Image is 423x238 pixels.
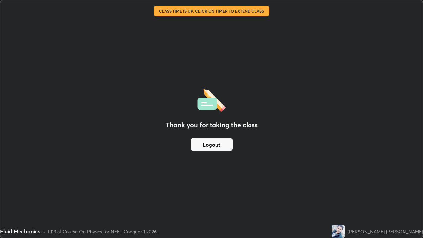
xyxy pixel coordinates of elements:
button: Logout [191,138,233,151]
div: [PERSON_NAME] [PERSON_NAME] [348,228,423,235]
div: L113 of Course On Physics for NEET Conquer 1 2026 [48,228,157,235]
div: • [43,228,45,235]
img: offlineFeedback.1438e8b3.svg [197,87,226,112]
img: 3d9ed294aad449db84987aef4bcebc29.jpg [332,225,345,238]
h2: Thank you for taking the class [166,120,258,130]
